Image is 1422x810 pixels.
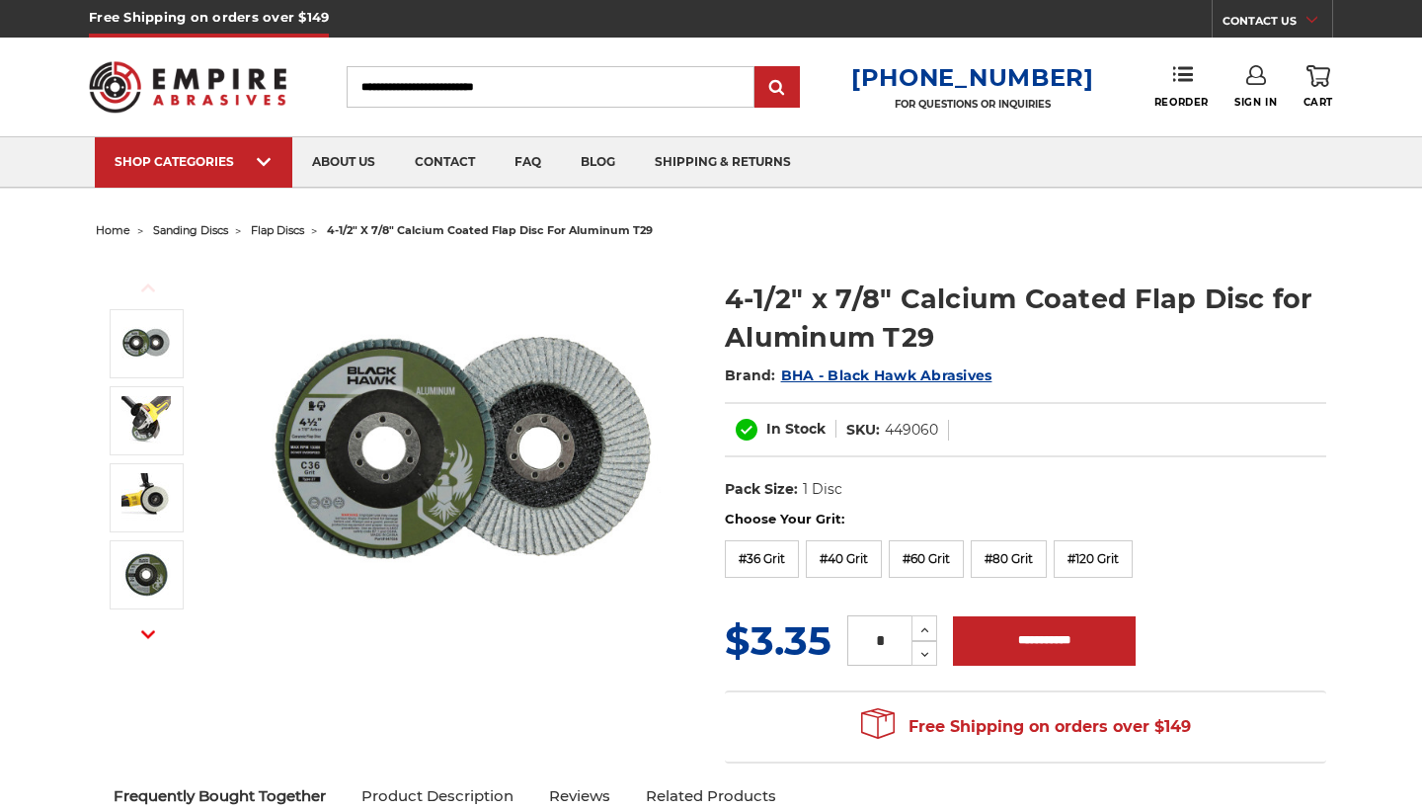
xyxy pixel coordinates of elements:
a: about us [292,137,395,188]
dt: SKU: [846,420,880,441]
dd: 449060 [885,420,938,441]
a: [PHONE_NUMBER] [851,63,1094,92]
a: blog [561,137,635,188]
dd: 1 Disc [803,479,842,500]
img: Empire Abrasives [89,48,286,125]
span: 4-1/2" x 7/8" calcium coated flap disc for aluminum t29 [327,223,653,237]
a: faq [495,137,561,188]
img: BHA 4-1/2 Inch Flap Disc for Aluminum [266,259,661,654]
a: flap discs [251,223,304,237]
button: Next [124,613,172,656]
label: Choose Your Grit: [725,510,1326,529]
a: Reorder [1154,65,1209,108]
span: Reorder [1154,96,1209,109]
span: Free Shipping on orders over $149 [861,707,1191,747]
span: $3.35 [725,616,831,665]
a: home [96,223,130,237]
p: FOR QUESTIONS OR INQUIRIES [851,98,1094,111]
span: In Stock [766,420,826,438]
img: Black Hawk Abrasives Aluminum Flap Disc [121,550,171,600]
a: CONTACT US [1223,10,1332,38]
a: contact [395,137,495,188]
span: Cart [1303,96,1333,109]
div: SHOP CATEGORIES [115,154,273,169]
h1: 4-1/2" x 7/8" Calcium Coated Flap Disc for Aluminum T29 [725,280,1326,357]
a: BHA - Black Hawk Abrasives [781,366,992,384]
button: Previous [124,267,172,309]
img: Disc for grinding aluminum [121,396,171,445]
dt: Pack Size: [725,479,798,500]
img: BHA 4-1/2 Inch Flap Disc for Aluminum [121,319,171,368]
a: shipping & returns [635,137,811,188]
img: Angle grinder disc for sanding aluminum [121,473,171,523]
span: Brand: [725,366,776,384]
a: sanding discs [153,223,228,237]
a: Cart [1303,65,1333,109]
span: Sign In [1234,96,1277,109]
